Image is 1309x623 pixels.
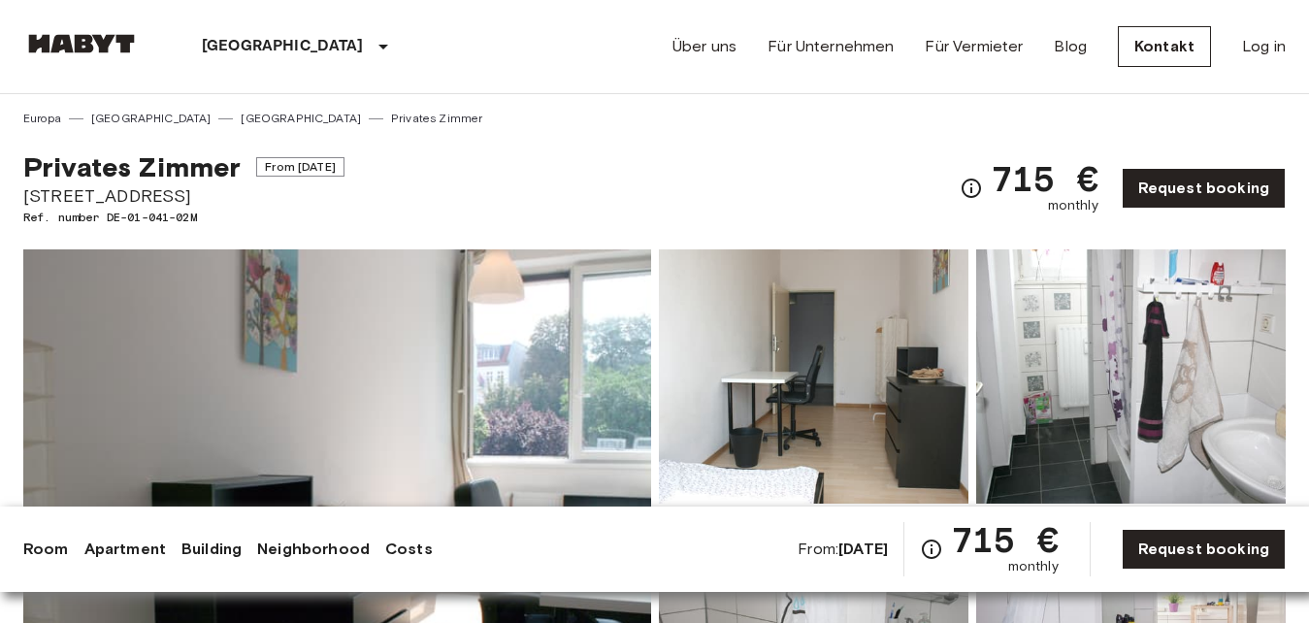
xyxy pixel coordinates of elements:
[991,161,1098,196] span: 715 €
[1054,35,1087,58] a: Blog
[672,35,736,58] a: Über uns
[23,34,140,53] img: Habyt
[1118,26,1211,67] a: Kontakt
[391,110,482,127] a: Privates Zimmer
[256,157,344,177] span: From [DATE]
[951,522,1059,557] span: 715 €
[84,538,166,561] a: Apartment
[976,249,1286,504] img: Picture of unit DE-01-041-02M
[768,35,894,58] a: Für Unternehmen
[798,539,888,560] span: From:
[1122,529,1286,570] a: Request booking
[202,35,364,58] p: [GEOGRAPHIC_DATA]
[23,209,344,226] span: Ref. number DE-01-041-02M
[1242,35,1286,58] a: Log in
[181,538,242,561] a: Building
[91,110,212,127] a: [GEOGRAPHIC_DATA]
[23,110,61,127] a: Europa
[257,538,370,561] a: Neighborhood
[960,177,983,200] svg: Check cost overview for full price breakdown. Please note that discounts apply to new joiners onl...
[920,538,943,561] svg: Check cost overview for full price breakdown. Please note that discounts apply to new joiners onl...
[659,249,968,504] img: Picture of unit DE-01-041-02M
[925,35,1023,58] a: Für Vermieter
[1122,168,1286,209] a: Request booking
[23,183,344,209] span: [STREET_ADDRESS]
[23,538,69,561] a: Room
[1048,196,1098,215] span: monthly
[241,110,361,127] a: [GEOGRAPHIC_DATA]
[23,150,241,183] span: Privates Zimmer
[1008,557,1059,576] span: monthly
[385,538,433,561] a: Costs
[838,540,888,558] b: [DATE]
